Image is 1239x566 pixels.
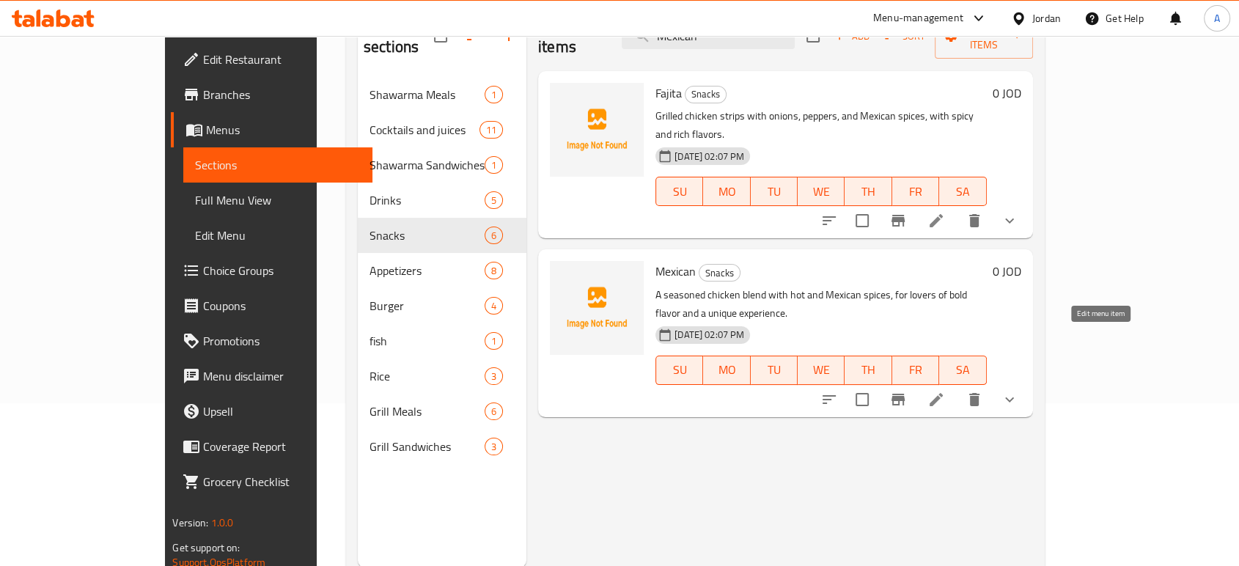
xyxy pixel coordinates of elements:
div: Cocktails and juices [370,121,479,139]
button: WE [798,177,845,206]
span: Select to update [847,205,878,236]
span: fish [370,332,485,350]
div: Burger4 [358,288,526,323]
span: 1 [485,88,502,102]
span: SA [945,359,980,381]
div: Drinks5 [358,183,526,218]
div: Grill Meals6 [358,394,526,429]
div: fish1 [358,323,526,359]
span: Branches [203,86,360,103]
div: Rice3 [358,359,526,394]
button: SA [939,356,986,385]
a: Choice Groups [171,253,372,288]
button: show more [992,382,1027,417]
span: SU [662,359,697,381]
button: sort-choices [812,382,847,417]
div: items [485,86,503,103]
div: Grill Sandwiches3 [358,429,526,464]
span: Full Menu View [195,191,360,209]
span: Coverage Report [203,438,360,455]
span: 1 [485,334,502,348]
a: Full Menu View [183,183,372,218]
button: sort-choices [812,203,847,238]
span: Grill Sandwiches [370,438,485,455]
div: Jordan [1032,10,1061,26]
span: MO [709,359,744,381]
svg: Show Choices [1001,391,1018,408]
span: WE [804,359,839,381]
div: Cocktails and juices11 [358,112,526,147]
span: Promotions [203,332,360,350]
button: WE [798,356,845,385]
div: items [485,403,503,420]
span: 3 [485,370,502,383]
p: A seasoned chicken blend with hot and Mexican spices, for lovers of bold flavor and a unique expe... [655,286,987,323]
div: Snacks6 [358,218,526,253]
span: 11 [480,123,502,137]
h2: Menu items [538,14,604,58]
span: 6 [485,229,502,243]
span: [DATE] 02:07 PM [669,328,750,342]
a: Sections [183,147,372,183]
span: Grocery Checklist [203,473,360,490]
span: Rice [370,367,485,385]
span: Snacks [370,227,485,244]
span: Menus [206,121,360,139]
a: Edit Menu [183,218,372,253]
button: TH [845,356,891,385]
div: items [485,367,503,385]
button: FR [892,356,939,385]
div: Appetizers8 [358,253,526,288]
span: TH [850,359,886,381]
span: Upsell [203,403,360,420]
button: Branch-specific-item [880,382,916,417]
span: Shawarma Sandwiches [370,156,485,174]
div: items [485,191,503,209]
span: SA [945,181,980,202]
span: Snacks [685,86,726,103]
a: Menu disclaimer [171,359,372,394]
h2: Menu sections [364,14,434,58]
img: Fajita [550,83,644,177]
span: Appetizers [370,262,485,279]
a: Branches [171,77,372,112]
span: SU [662,181,697,202]
span: 8 [485,264,502,278]
span: TH [850,181,886,202]
div: items [485,156,503,174]
a: Edit Restaurant [171,42,372,77]
h6: 0 JOD [993,261,1021,282]
div: items [485,227,503,244]
span: Menu disclaimer [203,367,360,385]
div: items [485,297,503,315]
span: FR [898,359,933,381]
span: Drinks [370,191,485,209]
img: Mexican [550,261,644,355]
span: 6 [485,405,502,419]
span: Snacks [699,265,740,282]
span: A [1214,10,1220,26]
span: Mexican [655,260,696,282]
span: FR [898,181,933,202]
button: delete [957,203,992,238]
span: Fajita [655,82,682,104]
span: Edit Restaurant [203,51,360,68]
nav: Menu sections [358,71,526,470]
span: Edit Menu [195,227,360,244]
span: Sections [195,156,360,174]
div: Burger [370,297,485,315]
span: Coupons [203,297,360,315]
div: items [485,262,503,279]
div: Shawarma Meals1 [358,77,526,112]
span: Select to update [847,384,878,415]
button: SA [939,177,986,206]
a: Coverage Report [171,429,372,464]
span: Version: [172,513,208,532]
div: Menu-management [873,10,963,27]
